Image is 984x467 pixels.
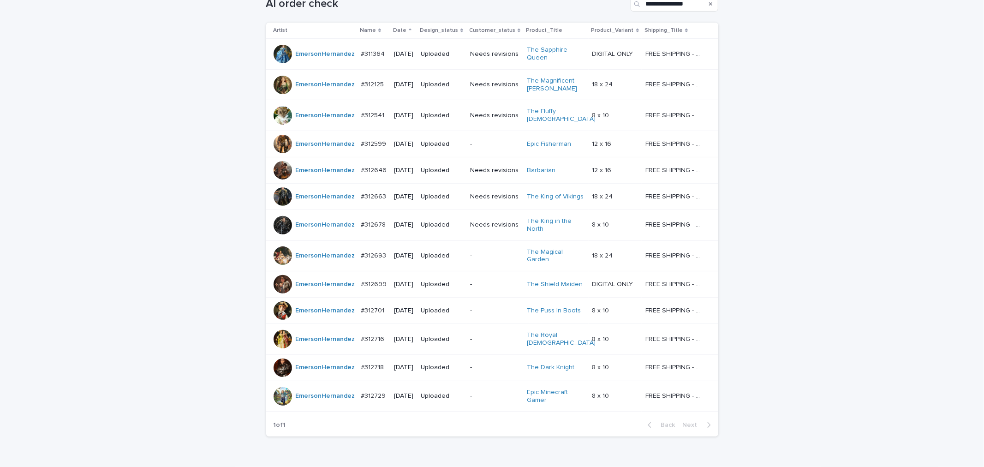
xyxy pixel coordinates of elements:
tr: EmersonHernandez #312729#312729 [DATE]Uploaded-Epic Minecraft Gamer 8 x 108 x 10 FREE SHIPPING - ... [266,381,718,412]
a: The Royal [DEMOGRAPHIC_DATA] [527,331,596,347]
span: Back [656,422,675,428]
p: [DATE] [394,392,413,400]
p: Shipping_Title [644,25,683,36]
p: Uploaded [421,193,462,201]
p: DIGITAL ONLY [592,48,635,58]
a: EmersonHernandez [296,112,355,120]
p: - [470,140,520,148]
p: Needs revisions [470,112,520,120]
p: Needs revisions [470,221,520,229]
p: 8 x 10 [592,219,611,229]
tr: EmersonHernandez #312678#312678 [DATE]UploadedNeeds revisionsThe King in the North 8 x 108 x 10 F... [266,210,718,240]
p: 8 x 10 [592,362,611,371]
p: Product_Title [526,25,562,36]
p: - [470,364,520,371]
a: EmersonHernandez [296,335,355,343]
p: Name [360,25,376,36]
p: #312541 [361,110,386,120]
tr: EmersonHernandez #312646#312646 [DATE]UploadedNeeds revisionsBarbarian 12 x 1612 x 16 FREE SHIPPI... [266,157,718,183]
p: #312701 [361,305,386,315]
p: [DATE] [394,140,413,148]
p: FREE SHIPPING - preview in 1-2 business days, after your approval delivery will take 5-10 b.d. [645,219,705,229]
p: - [470,335,520,343]
p: FREE SHIPPING - preview in 1-2 business days, after your approval delivery will take 5-10 b.d. [645,390,705,400]
a: The Shield Maiden [527,281,583,288]
p: FREE SHIPPING - preview in 1-2 business days, after your approval delivery will take 5-10 b.d. [645,79,705,89]
p: [DATE] [394,307,413,315]
p: [DATE] [394,281,413,288]
a: EmersonHernandez [296,281,355,288]
p: Uploaded [421,221,462,229]
a: The King in the North [527,217,584,233]
p: Uploaded [421,167,462,174]
span: Next [683,422,703,428]
p: [DATE] [394,167,413,174]
p: Design_status [420,25,458,36]
p: Needs revisions [470,81,520,89]
p: #312729 [361,390,388,400]
a: EmersonHernandez [296,81,355,89]
p: FREE SHIPPING - preview in 1-2 business days, after your approval delivery will take 5-10 b.d. [645,138,705,148]
a: EmersonHernandez [296,307,355,315]
p: Uploaded [421,281,462,288]
p: #312663 [361,191,388,201]
p: FREE SHIPPING - preview in 1-2 business days, after your approval delivery will take 5-10 b.d. [645,191,705,201]
p: Uploaded [421,112,462,120]
p: Needs revisions [470,167,520,174]
p: Uploaded [421,50,462,58]
p: - [470,392,520,400]
p: #312718 [361,362,386,371]
p: [DATE] [394,221,413,229]
p: FREE SHIPPING - preview in 1-2 business days, after your approval delivery will take 5-10 b.d. [645,362,705,371]
tr: EmersonHernandez #312716#312716 [DATE]Uploaded-The Royal [DEMOGRAPHIC_DATA] 8 x 108 x 10 FREE SHI... [266,324,718,355]
p: Date [393,25,406,36]
a: Barbarian [527,167,555,174]
p: 18 x 24 [592,79,615,89]
button: Back [640,421,679,429]
p: Uploaded [421,364,462,371]
a: The Puss In Boots [527,307,581,315]
p: FREE SHIPPING - preview in 1-2 business days, after your approval delivery will take 5-10 b.d. [645,110,705,120]
tr: EmersonHernandez #312718#312718 [DATE]Uploaded-The Dark Knight 8 x 108 x 10 FREE SHIPPING - previ... [266,354,718,381]
tr: EmersonHernandez #311364#311364 [DATE]UploadedNeeds revisionsThe Sapphire Queen DIGITAL ONLYDIGIT... [266,39,718,70]
a: The Magnificent [PERSON_NAME] [527,77,584,93]
p: #311364 [361,48,387,58]
p: 12 x 16 [592,165,614,174]
p: - [470,281,520,288]
p: [DATE] [394,335,413,343]
tr: EmersonHernandez #312701#312701 [DATE]Uploaded-The Puss In Boots 8 x 108 x 10 FREE SHIPPING - pre... [266,298,718,324]
p: FREE SHIPPING - preview in 1-2 business days, after your approval delivery will take 5-10 b.d. [645,48,705,58]
a: EmersonHernandez [296,392,355,400]
p: - [470,307,520,315]
p: Needs revisions [470,50,520,58]
p: FREE SHIPPING - preview in 1-2 business days, after your approval delivery will take 5-10 b.d. [645,305,705,315]
p: 8 x 10 [592,110,611,120]
p: #312716 [361,334,386,343]
a: EmersonHernandez [296,193,355,201]
p: [DATE] [394,364,413,371]
p: #312599 [361,138,388,148]
a: EmersonHernandez [296,364,355,371]
p: 18 x 24 [592,191,615,201]
a: EmersonHernandez [296,221,355,229]
a: The Dark Knight [527,364,574,371]
a: EmersonHernandez [296,252,355,260]
tr: EmersonHernandez #312599#312599 [DATE]Uploaded-Epic Fisherman 12 x 1612 x 16 FREE SHIPPING - prev... [266,131,718,157]
p: [DATE] [394,50,413,58]
p: #312678 [361,219,388,229]
p: 8 x 10 [592,305,611,315]
p: Needs revisions [470,193,520,201]
a: Epic Fisherman [527,140,571,148]
button: Next [679,421,718,429]
a: The Sapphire Queen [527,46,584,62]
tr: EmersonHernandez #312699#312699 [DATE]Uploaded-The Shield Maiden DIGITAL ONLYDIGITAL ONLY FREE SH... [266,271,718,298]
p: #312699 [361,279,388,288]
tr: EmersonHernandez #312663#312663 [DATE]UploadedNeeds revisionsThe King of Vikings 18 x 2418 x 24 F... [266,183,718,210]
p: Uploaded [421,140,462,148]
p: 1 of 1 [266,414,293,437]
p: [DATE] [394,81,413,89]
p: 8 x 10 [592,334,611,343]
p: FREE SHIPPING - preview in 1-2 business days, after your approval delivery will take 5-10 b.d. [645,250,705,260]
p: Uploaded [421,81,462,89]
tr: EmersonHernandez #312125#312125 [DATE]UploadedNeeds revisionsThe Magnificent [PERSON_NAME] 18 x 2... [266,69,718,100]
